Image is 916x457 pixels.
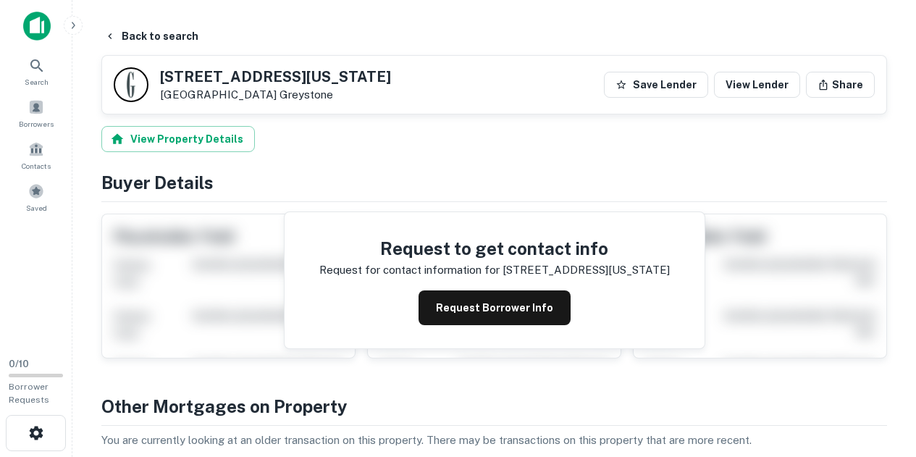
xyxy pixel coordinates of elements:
[714,72,800,98] a: View Lender
[319,235,670,261] h4: Request to get contact info
[503,261,670,279] p: [STREET_ADDRESS][US_STATE]
[101,126,255,152] button: View Property Details
[280,88,333,101] a: Greystone
[19,118,54,130] span: Borrowers
[23,12,51,41] img: capitalize-icon.png
[319,261,500,279] p: Request for contact information for
[604,72,708,98] button: Save Lender
[4,177,68,217] a: Saved
[4,51,68,91] a: Search
[160,70,391,84] h5: [STREET_ADDRESS][US_STATE]
[98,23,204,49] button: Back to search
[806,72,875,98] button: Share
[9,382,49,405] span: Borrower Requests
[419,290,571,325] button: Request Borrower Info
[9,359,29,369] span: 0 / 10
[4,135,68,175] a: Contacts
[101,169,887,196] h4: Buyer Details
[101,432,887,449] p: You are currently looking at an older transaction on this property. There may be transactions on ...
[26,202,47,214] span: Saved
[22,160,51,172] span: Contacts
[160,88,391,101] p: [GEOGRAPHIC_DATA]
[25,76,49,88] span: Search
[844,341,916,411] iframe: Chat Widget
[101,393,887,419] h4: Other Mortgages on Property
[4,93,68,133] a: Borrowers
